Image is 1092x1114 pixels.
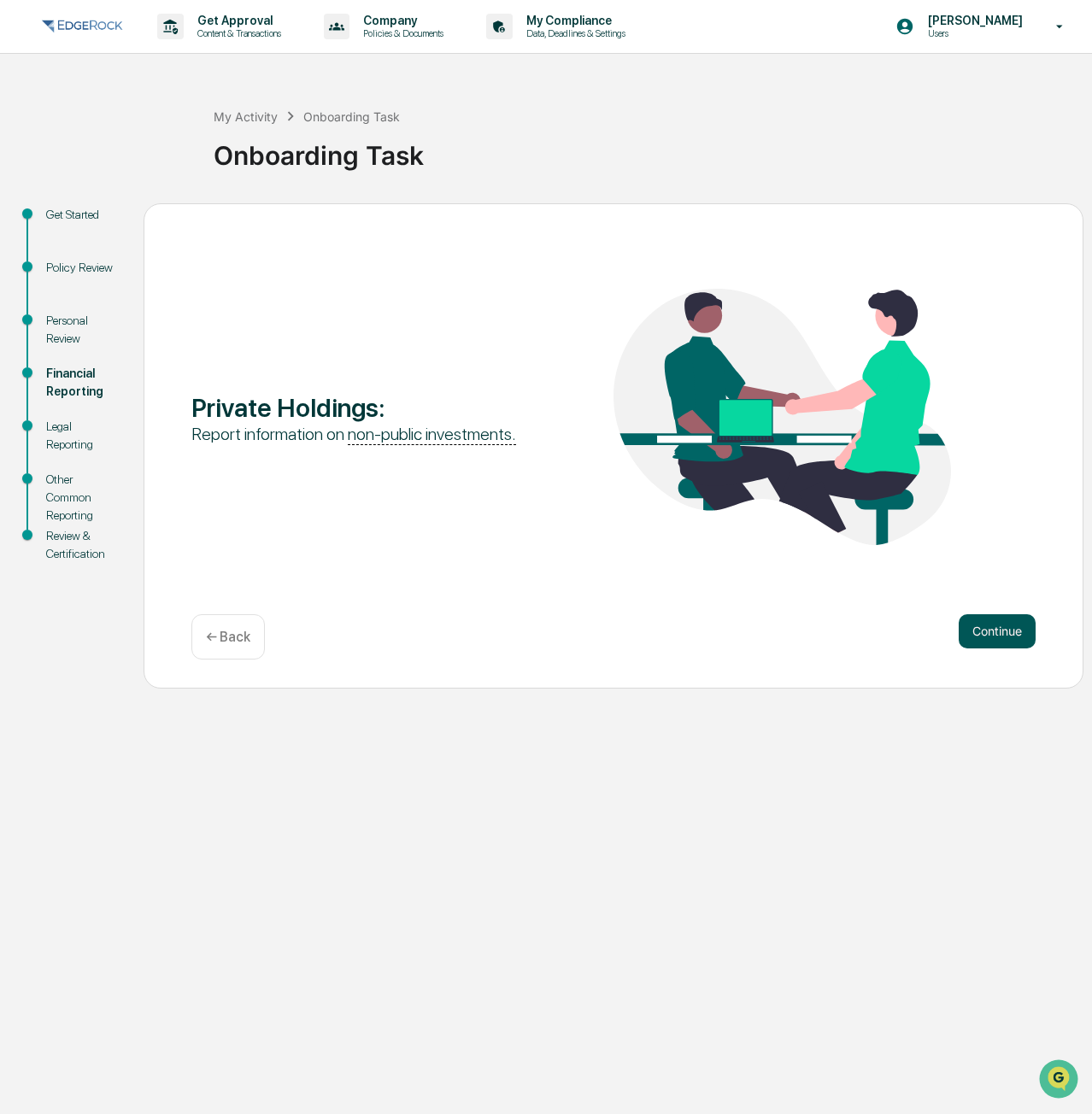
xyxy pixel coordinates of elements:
img: Private Holdings [614,289,951,545]
div: 🗄️ [124,217,138,231]
span: Attestations [141,215,212,232]
p: Content & Transactions [184,27,290,39]
div: 🔎 [17,249,31,263]
u: non-public investments. [348,424,516,445]
p: Company [349,14,452,27]
a: 🗄️Attestations [117,208,219,239]
div: Personal Review [46,312,116,348]
p: ← Back [206,629,250,645]
button: Start new chat [291,136,311,156]
span: Preclearance [34,215,110,232]
img: logo [41,16,123,37]
div: Legal Reporting [46,418,116,454]
div: Private Holdings : [191,392,529,423]
span: Pylon [170,290,207,302]
iframe: Open customer support [1037,1058,1083,1104]
div: Start new chat [58,131,280,148]
p: Data, Deadlines & Settings [513,27,634,39]
p: My Compliance [513,14,634,27]
a: 🖐️Preclearance [10,208,117,239]
p: How can we help? [17,36,311,63]
div: Onboarding Task [303,109,400,124]
a: 🔎Data Lookup [10,241,114,272]
div: My Activity [214,109,278,124]
div: Financial Reporting [46,365,116,401]
button: Continue [959,614,1036,648]
span: Data Lookup [34,248,108,265]
div: Other Common Reporting [46,471,116,525]
a: Powered byPylon [120,289,207,302]
p: Get Approval [184,14,290,27]
div: Review & Certification [46,527,116,563]
div: We're available if you need us! [58,148,216,161]
img: 1746055101610-c473b297-6a78-478c-a979-82029cc54cd1 [17,131,48,161]
p: Policies & Documents [349,27,452,39]
div: Onboarding Task [214,126,1083,171]
div: 🖐️ [17,217,31,231]
div: Report information on [191,423,529,445]
div: Policy Review [46,259,116,277]
p: [PERSON_NAME] [914,14,1031,27]
div: Get Started [46,206,116,224]
p: Users [914,27,1031,39]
